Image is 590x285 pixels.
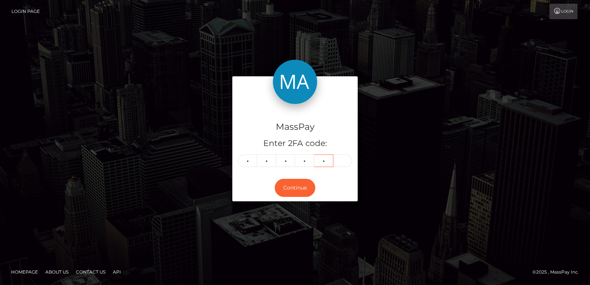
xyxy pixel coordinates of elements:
button: Continue [275,179,315,197]
img: MassPay [273,60,317,104]
div: © 2025 , MassPay Inc. [532,268,584,276]
a: Homepage [8,266,41,278]
a: Contact Us [73,266,108,278]
h4: MassPay [238,121,352,133]
a: Login Page [11,4,40,19]
a: Login [549,4,577,19]
a: API [110,266,124,278]
h5: Enter 2FA code: [238,138,352,149]
a: About Us [42,266,72,278]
